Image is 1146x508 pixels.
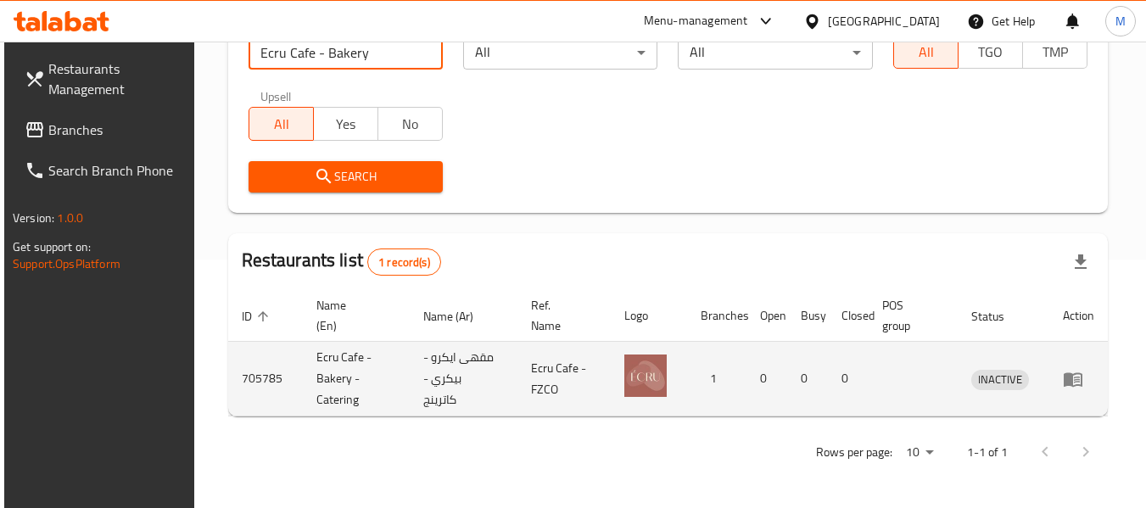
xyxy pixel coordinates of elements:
[531,295,590,336] span: Ref. Name
[1063,369,1094,389] div: Menu
[11,48,196,109] a: Restaurants Management
[423,306,495,327] span: Name (Ar)
[899,440,940,466] div: Rows per page:
[893,35,959,69] button: All
[13,236,91,258] span: Get support on:
[377,107,443,141] button: No
[828,342,869,416] td: 0
[242,306,274,327] span: ID
[965,40,1016,64] span: TGO
[678,36,872,70] div: All
[249,161,443,193] button: Search
[624,354,667,397] img: Ecru Cafe - Bakery - Catering
[316,295,389,336] span: Name (En)
[410,342,517,416] td: مقهى ايكرو - بيكري - كاترينج
[57,207,83,229] span: 1.0.0
[828,12,940,31] div: [GEOGRAPHIC_DATA]
[256,112,307,137] span: All
[303,342,410,416] td: Ecru Cafe - Bakery - Catering
[313,107,378,141] button: Yes
[48,59,182,99] span: Restaurants Management
[901,40,952,64] span: All
[321,112,372,137] span: Yes
[228,342,303,416] td: 705785
[1030,40,1081,64] span: TMP
[967,442,1008,463] p: 1-1 of 1
[11,109,196,150] a: Branches
[517,342,611,416] td: Ecru Cafe - FZCO
[958,35,1023,69] button: TGO
[367,248,441,276] div: Total records count
[242,248,441,276] h2: Restaurants list
[463,36,657,70] div: All
[644,11,748,31] div: Menu-management
[1060,242,1101,282] div: Export file
[746,290,787,342] th: Open
[687,342,746,416] td: 1
[787,342,828,416] td: 0
[260,90,292,102] label: Upsell
[611,290,687,342] th: Logo
[1022,35,1087,69] button: TMP
[13,253,120,275] a: Support.OpsPlatform
[48,160,182,181] span: Search Branch Phone
[1049,290,1108,342] th: Action
[13,207,54,229] span: Version:
[228,290,1108,416] table: enhanced table
[746,342,787,416] td: 0
[882,295,937,336] span: POS group
[262,166,429,187] span: Search
[368,254,440,271] span: 1 record(s)
[11,150,196,191] a: Search Branch Phone
[971,306,1026,327] span: Status
[385,112,436,137] span: No
[787,290,828,342] th: Busy
[828,290,869,342] th: Closed
[816,442,892,463] p: Rows per page:
[1115,12,1126,31] span: M
[687,290,746,342] th: Branches
[48,120,182,140] span: Branches
[249,36,443,70] input: Search for restaurant name or ID..
[971,370,1029,389] span: INACTIVE
[249,107,314,141] button: All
